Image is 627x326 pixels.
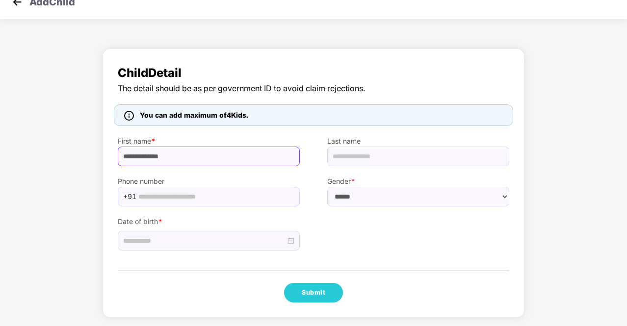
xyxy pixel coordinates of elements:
[284,283,343,302] button: Submit
[123,189,136,204] span: +91
[327,136,509,147] label: Last name
[118,216,300,227] label: Date of birth
[118,136,300,147] label: First name
[140,111,248,119] span: You can add maximum of 4 Kids.
[118,64,509,82] span: Child Detail
[118,176,300,187] label: Phone number
[124,111,134,121] img: icon
[118,82,509,95] span: The detail should be as per government ID to avoid claim rejections.
[327,176,509,187] label: Gender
